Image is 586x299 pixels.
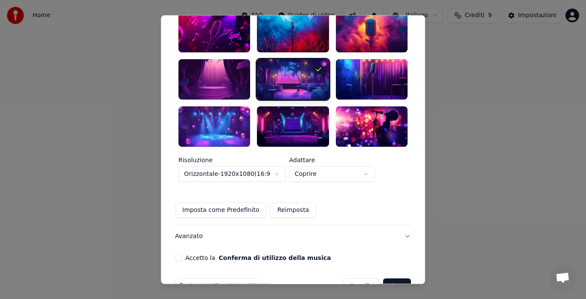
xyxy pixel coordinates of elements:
[175,202,266,218] button: Imposta come Predefinito
[185,255,331,261] label: Accetto la
[175,225,411,248] button: Avanzato
[343,278,380,294] button: Annulla
[270,202,316,218] button: Reimposta
[289,157,375,163] label: Adattare
[189,283,255,290] span: Questo utilizzerà 4 crediti
[384,278,411,294] button: Crea
[178,157,286,163] label: Risoluzione
[219,255,331,261] button: Accetto la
